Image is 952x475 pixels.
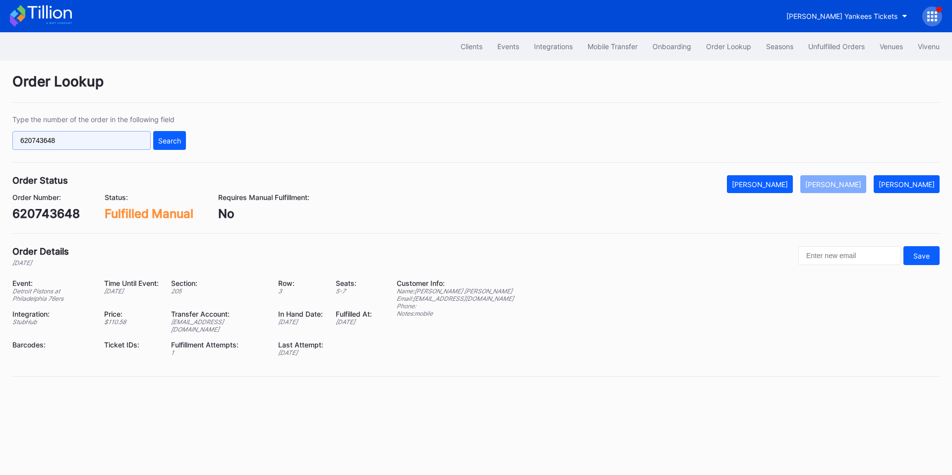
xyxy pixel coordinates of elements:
div: Order Status [12,175,68,186]
button: [PERSON_NAME] [800,175,866,193]
div: Mobile Transfer [588,42,638,51]
button: [PERSON_NAME] [727,175,793,193]
button: Seasons [759,37,801,56]
div: Order Number: [12,193,80,202]
input: Enter new email [798,246,901,265]
div: [DATE] [336,318,372,326]
div: [PERSON_NAME] [879,180,935,189]
div: Integrations [534,42,573,51]
div: No [218,206,309,221]
div: Customer Info: [397,279,514,287]
button: Search [153,131,186,150]
div: Clients [461,42,482,51]
div: 3 [278,287,323,295]
div: Onboarding [653,42,691,51]
div: In Hand Date: [278,310,323,318]
div: Price: [104,310,159,318]
div: Order Lookup [706,42,751,51]
div: Notes: mobile [397,310,514,317]
button: Integrations [527,37,580,56]
div: Type the number of the order in the following field [12,115,186,124]
div: Seasons [766,42,793,51]
div: 205 [171,287,266,295]
div: Order Details [12,246,69,257]
div: Vivenu [918,42,940,51]
div: Row: [278,279,323,287]
button: Venues [872,37,910,56]
div: Last Attempt: [278,340,323,349]
div: Integration: [12,310,92,318]
div: [DATE] [278,318,323,326]
div: Section: [171,279,266,287]
div: [PERSON_NAME] [805,180,861,189]
div: [PERSON_NAME] Yankees Tickets [786,12,897,20]
div: Barcodes: [12,340,92,349]
button: Events [490,37,527,56]
div: 620743648 [12,206,80,221]
button: Unfulfilled Orders [801,37,872,56]
button: [PERSON_NAME] [874,175,940,193]
div: $ 110.58 [104,318,159,326]
div: Time Until Event: [104,279,159,287]
div: Name: [PERSON_NAME] [PERSON_NAME] [397,287,514,295]
div: Search [158,136,181,145]
div: Seats: [336,279,372,287]
div: 5 - 7 [336,287,372,295]
div: [DATE] [278,349,323,356]
div: Save [913,252,930,260]
div: Transfer Account: [171,310,266,318]
div: Order Lookup [12,73,940,103]
div: Unfulfilled Orders [808,42,865,51]
div: [DATE] [12,259,69,267]
div: [DATE] [104,287,159,295]
button: [PERSON_NAME] Yankees Tickets [779,7,915,25]
div: [PERSON_NAME] [732,180,788,189]
div: [EMAIL_ADDRESS][DOMAIN_NAME] [171,318,266,333]
div: Event: [12,279,92,287]
button: Vivenu [910,37,947,56]
button: Order Lookup [699,37,759,56]
input: GT59662 [12,131,151,150]
button: Save [903,246,940,265]
button: Clients [453,37,490,56]
div: Status: [105,193,193,202]
div: Fulfilled Manual [105,206,193,221]
div: StubHub [12,318,92,326]
div: Email: [EMAIL_ADDRESS][DOMAIN_NAME] [397,295,514,302]
div: Events [497,42,519,51]
div: Fulfilled At: [336,310,372,318]
button: Mobile Transfer [580,37,645,56]
div: Venues [880,42,903,51]
div: Phone: [397,302,514,310]
div: 1 [171,349,266,356]
div: Ticket IDs: [104,340,159,349]
div: Detroit Pistons at Philadelphia 76ers [12,287,92,302]
div: Requires Manual Fulfillment: [218,193,309,202]
button: Onboarding [645,37,699,56]
div: Fulfillment Attempts: [171,340,266,349]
